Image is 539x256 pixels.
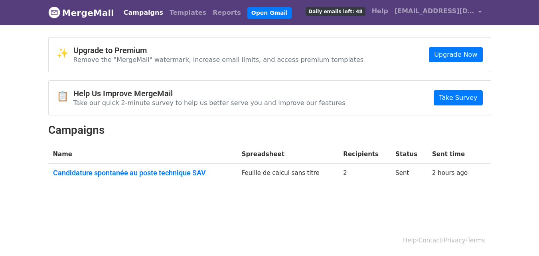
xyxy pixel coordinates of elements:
span: Daily emails left: 48 [306,7,365,16]
a: Contact [419,237,442,244]
a: Help [403,237,417,244]
p: Remove the "MergeMail" watermark, increase email limits, and access premium templates [73,56,364,64]
h2: Campaigns [48,123,491,137]
a: Help [369,3,391,19]
a: MergeMail [48,4,114,21]
h4: Help Us Improve MergeMail [73,89,346,98]
th: Name [48,145,237,164]
span: 📋 [57,91,73,102]
a: Take Survey [434,90,482,105]
img: MergeMail logo [48,6,60,18]
a: Terms [467,237,485,244]
td: 2 [338,164,391,185]
td: Sent [391,164,427,185]
a: 2 hours ago [432,169,468,177]
span: [EMAIL_ADDRESS][DOMAIN_NAME] [395,6,474,16]
a: Campaigns [120,5,166,21]
a: Upgrade Now [429,47,482,62]
p: Take our quick 2-minute survey to help us better serve you and improve our features [73,99,346,107]
th: Sent time [427,145,480,164]
a: Candidature spontanée au poste technique SAV [53,169,232,177]
a: Daily emails left: 48 [302,3,368,19]
a: Privacy [444,237,465,244]
th: Spreadsheet [237,145,339,164]
a: Templates [166,5,209,21]
h4: Upgrade to Premium [73,46,364,55]
a: [EMAIL_ADDRESS][DOMAIN_NAME] [391,3,485,22]
a: Open Gmail [247,7,292,19]
td: Feuille de calcul sans titre [237,164,339,185]
th: Status [391,145,427,164]
a: Reports [209,5,244,21]
th: Recipients [338,145,391,164]
span: ✨ [57,48,73,59]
